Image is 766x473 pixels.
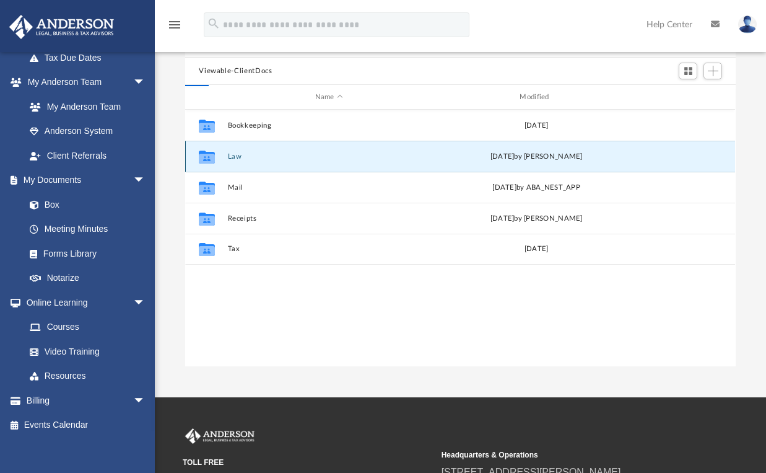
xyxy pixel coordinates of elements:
a: menu [167,24,182,32]
button: Viewable-ClientDocs [199,66,272,77]
a: My Anderson Teamarrow_drop_down [9,70,158,95]
small: Headquarters & Operations [442,449,692,461]
img: User Pic [738,15,757,33]
img: Anderson Advisors Platinum Portal [6,15,118,39]
a: Tax Due Dates [17,45,164,70]
div: grid [185,110,735,366]
small: TOLL FREE [183,457,433,468]
a: My Anderson Team [17,94,152,119]
a: My Documentsarrow_drop_down [9,168,158,193]
a: Courses [17,315,158,340]
a: Client Referrals [17,143,158,168]
a: Online Learningarrow_drop_down [9,290,158,315]
span: arrow_drop_down [133,70,158,95]
span: arrow_drop_down [133,388,158,413]
div: [DATE] [435,120,638,131]
div: id [643,92,730,103]
div: Modified [435,92,638,103]
a: Billingarrow_drop_down [9,388,164,413]
button: Mail [228,183,430,192]
span: arrow_drop_down [133,290,158,316]
img: Anderson Advisors Platinum Portal [183,428,257,444]
button: Bookkeeping [228,122,430,130]
i: search [207,17,220,30]
a: Video Training [17,339,152,364]
div: Name [227,92,430,103]
a: Meeting Minutes [17,217,158,242]
a: Notarize [17,266,158,291]
div: [DATE] by [PERSON_NAME] [435,151,638,162]
a: Events Calendar [9,413,164,438]
a: Box [17,192,152,217]
button: Add [703,63,722,80]
a: Anderson System [17,119,158,144]
i: menu [167,17,182,32]
button: Receipts [228,214,430,223]
a: Resources [17,364,158,389]
button: Switch to Grid View [679,63,697,80]
span: arrow_drop_down [133,168,158,193]
div: [DATE] by [PERSON_NAME] [435,213,638,224]
button: Law [228,153,430,161]
div: id [191,92,222,103]
button: Tax [228,245,430,253]
a: Forms Library [17,241,152,266]
div: [DATE] [435,244,638,255]
div: [DATE] by ABA_NEST_APP [435,182,638,193]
